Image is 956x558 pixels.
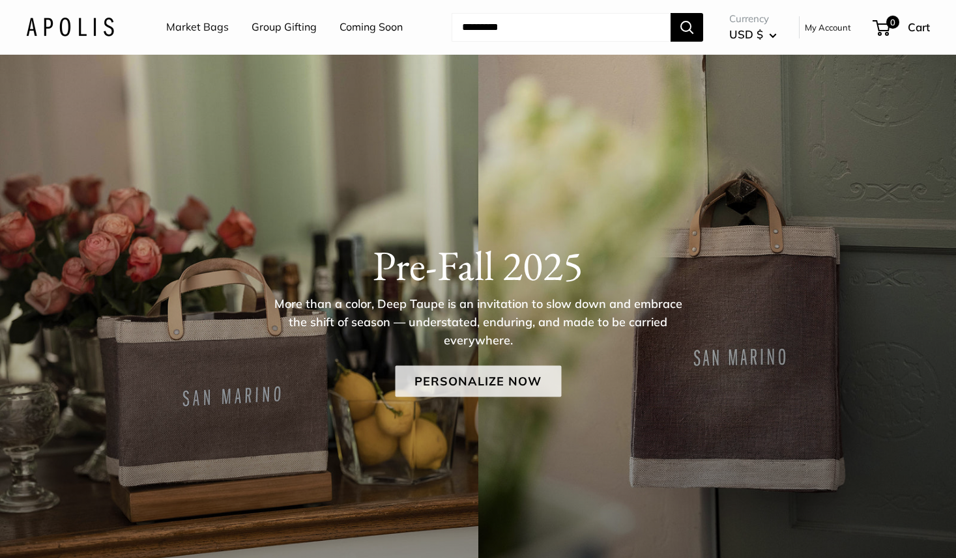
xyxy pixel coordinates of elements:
img: Apolis [26,18,114,36]
a: Coming Soon [340,18,403,37]
span: Cart [908,20,930,34]
a: Personalize Now [395,366,561,397]
input: Search... [452,13,671,42]
a: Group Gifting [252,18,317,37]
span: USD $ [729,27,763,41]
button: Search [671,13,703,42]
a: 0 Cart [874,17,930,38]
button: USD $ [729,24,777,45]
p: More than a color, Deep Taupe is an invitation to slow down and embrace the shift of season — und... [267,295,690,350]
span: 0 [886,16,899,29]
h1: Pre-Fall 2025 [26,241,930,290]
a: My Account [805,20,851,35]
span: Currency [729,10,777,28]
a: Market Bags [166,18,229,37]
